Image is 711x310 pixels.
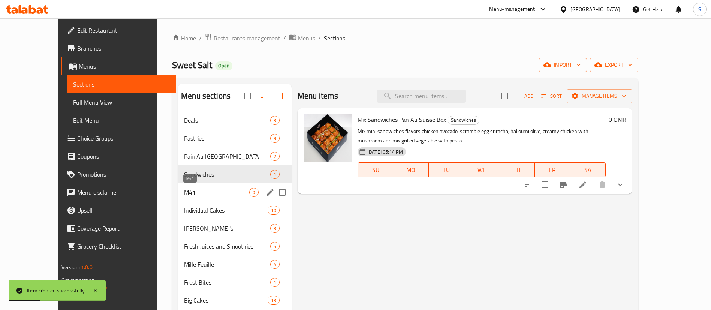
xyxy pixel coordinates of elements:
[77,170,171,179] span: Promotions
[519,176,537,194] button: sort-choices
[537,177,553,193] span: Select to update
[77,242,171,251] span: Grocery Checklist
[538,165,567,175] span: FR
[616,180,625,189] svg: Show Choices
[358,162,393,177] button: SU
[178,237,292,255] div: Fresh Juices and Smoothies5
[61,57,177,75] a: Menus
[271,225,279,232] span: 3
[61,129,177,147] a: Choice Groups
[61,147,177,165] a: Coupons
[590,58,638,72] button: export
[609,114,626,125] h6: 0 OMR
[184,242,270,251] span: Fresh Juices and Smoothies
[178,291,292,309] div: Big Cakes13
[268,206,280,215] div: items
[77,206,171,215] span: Upsell
[184,260,270,269] span: Mille Feuille
[178,147,292,165] div: Pain Au [GEOGRAPHIC_DATA]2
[240,88,256,104] span: Select all sections
[514,92,534,100] span: Add
[205,33,280,43] a: Restaurants management
[271,171,279,178] span: 1
[61,183,177,201] a: Menu disclaimer
[539,90,564,102] button: Sort
[178,273,292,291] div: Frost Bites1
[184,224,270,233] span: [PERSON_NAME]'s
[298,34,315,43] span: Menus
[61,21,177,39] a: Edit Restaurant
[573,91,626,101] span: Manage items
[184,152,270,161] span: Pain Au [GEOGRAPHIC_DATA]
[358,127,606,145] p: Mix mini sandwiches flavors chicken avocado, scramble egg sriracha, halloumi olive, creamy chicke...
[184,170,270,179] span: Sandwiches
[73,98,171,107] span: Full Menu View
[270,278,280,287] div: items
[271,153,279,160] span: 2
[256,87,274,105] span: Sort sections
[298,90,338,102] h2: Menu items
[265,187,276,198] button: edit
[499,162,534,177] button: TH
[27,286,85,295] div: Item created successfully
[545,60,581,70] span: import
[270,260,280,269] div: items
[184,278,270,287] div: Frost Bites
[567,89,632,103] button: Manage items
[184,296,268,305] div: Big Cakes
[361,165,390,175] span: SU
[172,34,196,43] a: Home
[535,162,570,177] button: FR
[270,152,280,161] div: items
[178,255,292,273] div: Mille Feuille4
[467,165,496,175] span: WE
[184,134,270,143] div: Pastries
[270,242,280,251] div: items
[539,58,587,72] button: import
[448,116,479,125] div: Sandwiches
[250,189,258,196] span: 0
[541,92,562,100] span: Sort
[184,152,270,161] div: Pain Au Suisse
[184,116,270,125] span: Deals
[184,206,268,215] span: Individual Cakes
[215,63,232,69] span: Open
[271,135,279,142] span: 9
[512,90,536,102] span: Add item
[178,201,292,219] div: Individual Cakes10
[61,275,96,285] span: Get support on:
[270,134,280,143] div: items
[393,162,428,177] button: MO
[318,34,321,43] li: /
[214,34,280,43] span: Restaurants management
[67,75,177,93] a: Sections
[283,34,286,43] li: /
[570,5,620,13] div: [GEOGRAPHIC_DATA]
[249,188,259,197] div: items
[77,152,171,161] span: Coupons
[377,90,466,103] input: search
[61,237,177,255] a: Grocery Checklist
[270,224,280,233] div: items
[81,262,93,272] span: 1.0.0
[67,93,177,111] a: Full Menu View
[178,165,292,183] div: Sandwiches1
[698,5,701,13] span: S
[77,224,171,233] span: Coverage Report
[512,90,536,102] button: Add
[270,116,280,125] div: items
[596,60,632,70] span: export
[77,44,171,53] span: Branches
[73,116,171,125] span: Edit Menu
[215,61,232,70] div: Open
[289,33,315,43] a: Menus
[178,183,292,201] div: M410edit
[61,219,177,237] a: Coverage Report
[364,148,406,156] span: [DATE] 05:14 PM
[79,62,171,71] span: Menus
[172,33,638,43] nav: breadcrumb
[573,165,602,175] span: SA
[199,34,202,43] li: /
